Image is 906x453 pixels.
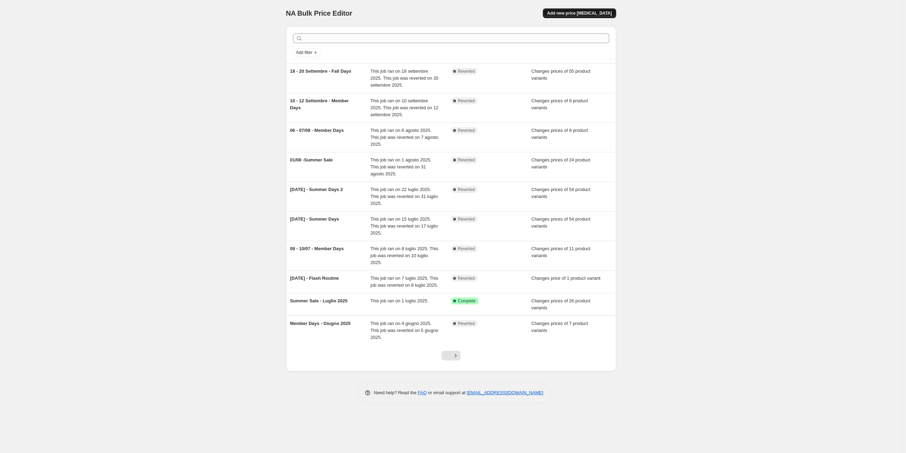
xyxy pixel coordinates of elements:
[370,128,438,147] span: This job ran on 6 agosto 2025. This job was reverted on 7 agosto 2025.
[531,69,590,81] span: Changes prices of 55 product variants
[370,321,438,340] span: This job ran on 4 giugno 2025. This job was reverted on 5 giugno 2025.
[370,98,439,117] span: This job ran on 10 settembre 2025. This job was reverted on 12 settembre 2025.
[290,98,349,110] span: 10 - 12 Settembre - Member Days
[531,128,588,140] span: Changes prices of 9 product variants
[290,246,344,251] span: 08 - 10/07 - Member Days
[290,216,339,222] span: [DATE] - Summer Days
[458,157,475,163] span: Reverted
[293,48,321,57] button: Add filter
[458,187,475,192] span: Reverted
[290,157,333,162] span: 01/08 -Summer Sale
[290,128,344,133] span: 06 - 07/08 - Member Days
[370,276,438,288] span: This job ran on 7 luglio 2025. This job was reverted on 8 luglio 2025.
[290,69,351,74] span: 18 - 20 Settembre - Fall Days
[543,8,616,18] button: Add new price [MEDICAL_DATA]
[531,321,588,333] span: Changes prices of 7 product variants
[531,98,588,110] span: Changes prices of 9 product variants
[531,187,590,199] span: Changes prices of 54 product variants
[458,276,475,281] span: Reverted
[370,187,438,206] span: This job ran on 22 luglio 2025. This job was reverted on 31 luglio 2025.
[547,10,612,16] span: Add new price [MEDICAL_DATA]
[427,390,467,395] span: or email support at
[374,390,418,395] span: Need help? Read the
[290,298,348,303] span: Summer Sale - Luglio 2025
[441,351,460,360] nav: Pagination
[531,157,590,169] span: Changes prices of 24 product variants
[290,276,339,281] span: [DATE] - Flash Routine
[458,69,475,74] span: Reverted
[290,321,351,326] span: Member Days - Giugno 2025
[467,390,543,395] a: [EMAIL_ADDRESS][DOMAIN_NAME]
[458,321,475,326] span: Reverted
[370,216,438,236] span: This job ran on 15 luglio 2025. This job was reverted on 17 luglio 2025.
[458,216,475,222] span: Reverted
[458,298,476,304] span: Complete
[286,9,352,17] span: NA Bulk Price Editor
[531,246,590,258] span: Changes prices of 11 product variants
[458,98,475,104] span: Reverted
[370,246,438,265] span: This job ran on 8 luglio 2025. This job was reverted on 10 luglio 2025.
[451,351,460,360] button: Next
[458,128,475,133] span: Reverted
[531,216,590,229] span: Changes prices of 54 product variants
[290,187,343,192] span: [DATE] - Summer Days 2
[296,50,312,55] span: Add filter
[531,276,601,281] span: Changes price of 1 product variant
[370,157,432,176] span: This job ran on 1 agosto 2025. This job was reverted on 31 agosto 2025.
[531,298,590,310] span: Changes prices of 26 product variants
[458,246,475,252] span: Reverted
[418,390,427,395] a: FAQ
[370,69,439,88] span: This job ran on 18 settembre 2025. This job was reverted on 20 settembre 2025.
[370,298,428,303] span: This job ran on 1 luglio 2025.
